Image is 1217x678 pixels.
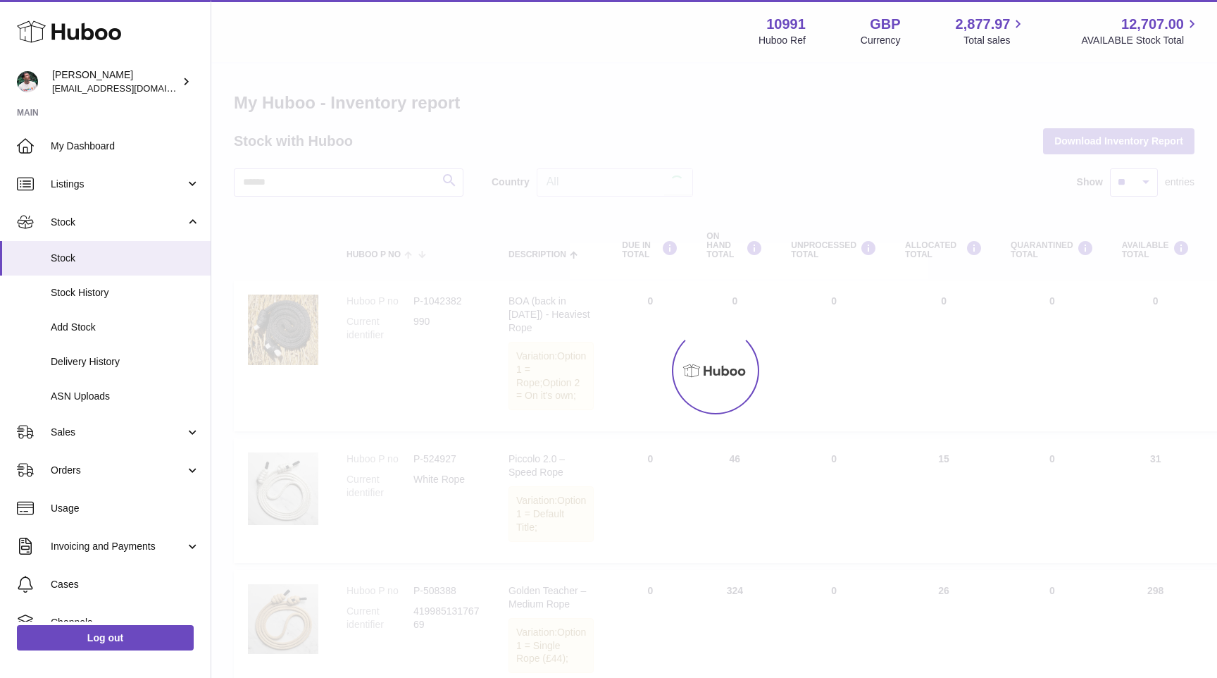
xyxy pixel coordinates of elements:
span: ASN Uploads [51,390,200,403]
img: timshieff@gmail.com [17,71,38,92]
span: Delivery History [51,355,200,369]
strong: 10991 [766,15,806,34]
span: Usage [51,502,200,515]
span: Add Stock [51,321,200,334]
span: Orders [51,464,185,477]
span: Listings [51,178,185,191]
a: 12,707.00 AVAILABLE Stock Total [1081,15,1200,47]
span: Total sales [963,34,1026,47]
a: 2,877.97 Total sales [956,15,1027,47]
span: [EMAIL_ADDRESS][DOMAIN_NAME] [52,82,207,94]
div: [PERSON_NAME] [52,68,179,95]
strong: GBP [870,15,900,34]
div: Huboo Ref [759,34,806,47]
span: Cases [51,578,200,591]
span: Stock History [51,286,200,300]
span: Invoicing and Payments [51,540,185,553]
span: 12,707.00 [1121,15,1184,34]
a: Log out [17,625,194,651]
span: Channels [51,616,200,629]
span: 2,877.97 [956,15,1011,34]
span: Stock [51,216,185,229]
span: Sales [51,426,185,439]
span: Stock [51,252,200,265]
span: My Dashboard [51,140,200,153]
span: AVAILABLE Stock Total [1081,34,1200,47]
div: Currency [861,34,901,47]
